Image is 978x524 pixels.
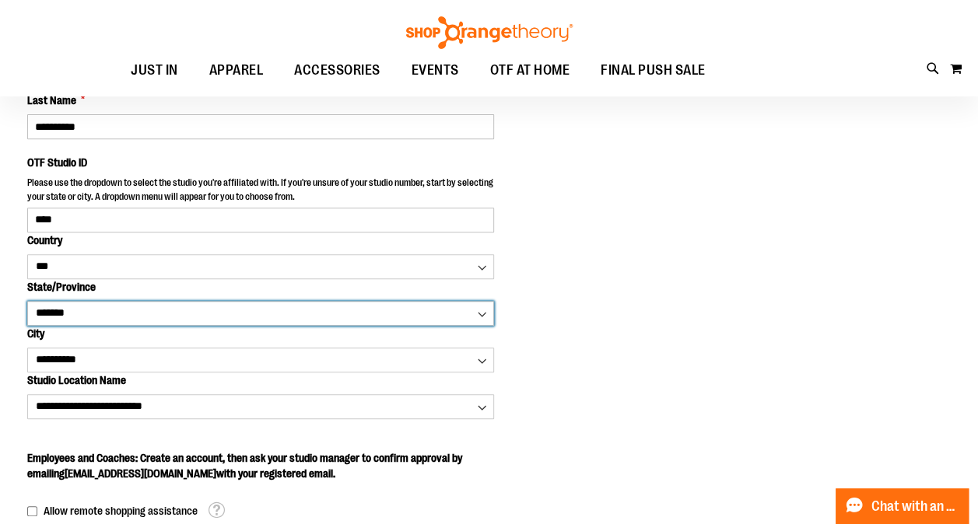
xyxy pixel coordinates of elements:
span: Employees and Coaches: Create an account, then ask your studio manager to confirm approval by ema... [27,452,462,480]
span: OTF Studio ID [27,156,87,169]
span: ACCESSORIES [294,53,380,88]
button: Chat with an Expert [836,488,969,524]
span: City [27,327,44,340]
span: OTF AT HOME [490,53,570,88]
span: JUST IN [131,53,178,88]
span: EVENTS [412,53,459,88]
span: Country [27,234,62,246]
span: State/Province [27,281,96,293]
span: APPAREL [209,53,264,88]
span: Studio Location Name [27,374,126,386]
span: Last Name [27,93,76,108]
span: FINAL PUSH SALE [601,53,706,88]
span: Allow remote shopping assistance [44,505,198,517]
p: Please use the dropdown to select the studio you're affiliated with. If you're unsure of your stu... [27,176,494,207]
span: Chat with an Expert [871,499,959,514]
img: Shop Orangetheory [404,16,575,49]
